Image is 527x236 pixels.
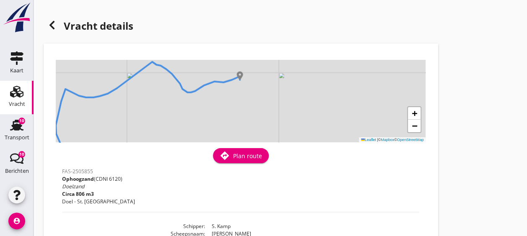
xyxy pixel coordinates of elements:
[8,213,25,229] i: account_circle
[412,121,417,131] span: −
[408,120,421,132] a: Zoom out
[408,107,421,120] a: Zoom in
[5,135,29,140] div: Transport
[62,175,135,183] p: (CDNI 6120)
[213,148,269,163] button: Plan route
[62,190,135,198] p: Circa 806 m3
[205,223,419,230] dd: S. Kamp
[377,138,378,142] span: |
[18,151,25,158] div: 10
[361,138,376,142] a: Leaflet
[18,118,25,124] div: 10
[412,108,417,118] span: +
[62,198,135,205] p: Doel - St. [GEOGRAPHIC_DATA]
[359,137,426,143] div: © ©
[381,138,394,142] a: Mapbox
[220,151,230,161] i: directions
[397,138,424,142] a: OpenStreetMap
[62,175,94,182] span: Ophoogzand
[44,17,133,37] h1: Vracht details
[220,151,262,161] div: Plan route
[10,68,23,73] div: Kaart
[62,183,84,190] span: Doelzand
[62,168,93,175] span: FAS-2505855
[9,101,25,107] div: Vracht
[5,168,29,174] div: Berichten
[62,223,205,230] dt: Schipper
[2,2,32,33] img: logo-small.a267ee39.svg
[236,72,244,80] img: Marker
